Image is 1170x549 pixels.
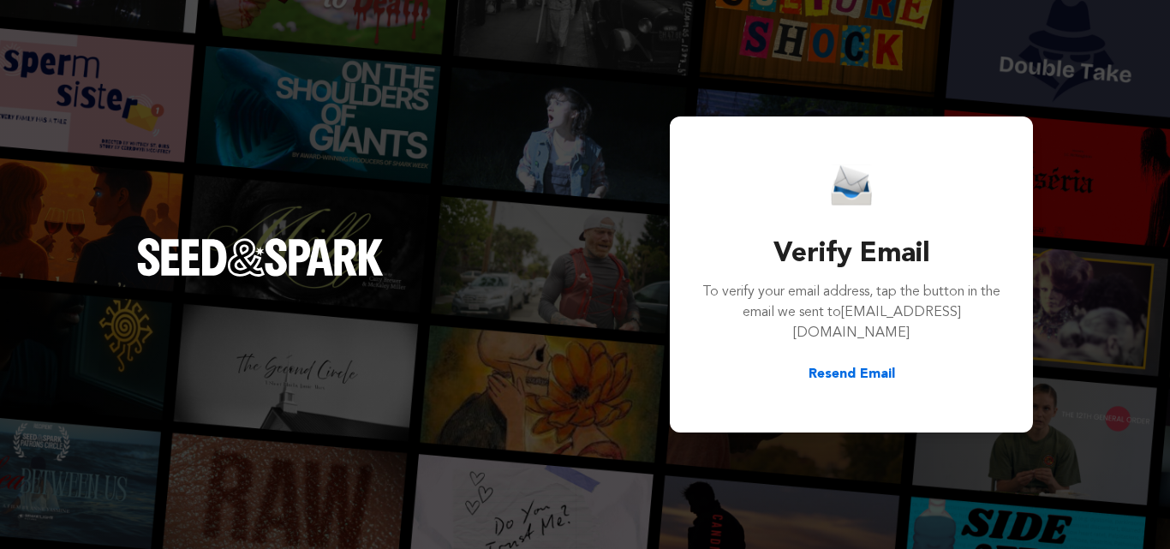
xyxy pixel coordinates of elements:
button: Resend Email [809,364,895,385]
img: Seed&Spark Email Icon [831,164,872,206]
p: To verify your email address, tap the button in the email we sent to [701,282,1002,343]
a: Seed&Spark Homepage [137,238,384,310]
img: Seed&Spark Logo [137,238,384,276]
span: [EMAIL_ADDRESS][DOMAIN_NAME] [793,306,961,340]
h3: Verify Email [701,234,1002,275]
